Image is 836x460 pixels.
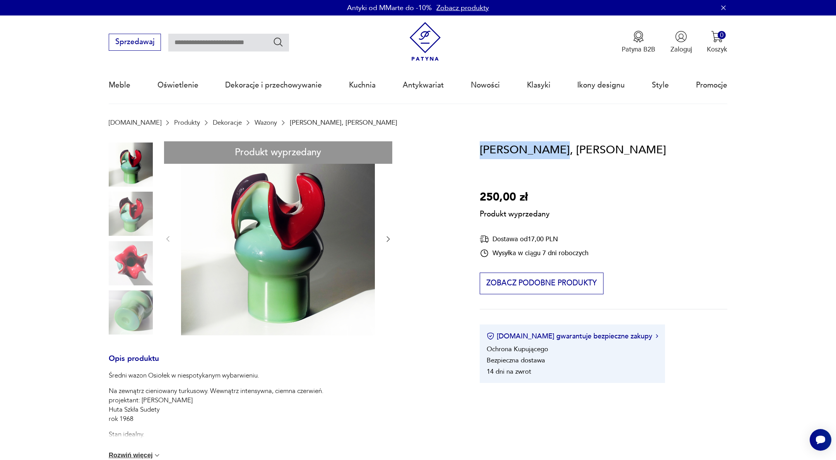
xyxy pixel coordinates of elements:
[480,206,550,220] p: Produkt wyprzedany
[403,67,444,103] a: Antykwariat
[480,189,550,206] p: 250,00 zł
[480,273,603,294] button: Zobacz podobne produkty
[273,36,284,48] button: Szukaj
[406,22,445,61] img: Patyna - sklep z meblami i dekoracjami vintage
[675,31,687,43] img: Ikonka użytkownika
[480,234,588,244] div: Dostawa od 17,00 PLN
[480,141,666,159] h1: [PERSON_NAME], [PERSON_NAME]
[255,119,277,126] a: Wazony
[471,67,500,103] a: Nowości
[109,371,323,380] p: Średni wazon Osiołek w niespotykanym wybarwieniu.
[527,67,550,103] a: Klasyki
[487,367,531,376] li: 14 dni na zwrot
[157,67,198,103] a: Oświetlenie
[109,430,323,439] p: Stan idealny.
[707,45,727,54] p: Koszyk
[347,3,432,13] p: Antyki od MMarte do -10%
[810,429,831,451] iframe: Smartsupp widget button
[670,31,692,54] button: Zaloguj
[487,345,548,354] li: Ochrona Kupującego
[436,3,489,13] a: Zobacz produkty
[711,31,723,43] img: Ikona koszyka
[109,451,161,459] button: Rozwiń więcej
[109,34,161,51] button: Sprzedawaj
[213,119,242,126] a: Dekoracje
[487,331,658,341] button: [DOMAIN_NAME] gwarantuje bezpieczne zakupy
[696,67,727,103] a: Promocje
[656,334,658,338] img: Ikona strzałki w prawo
[349,67,376,103] a: Kuchnia
[622,45,655,54] p: Patyna B2B
[633,31,645,43] img: Ikona medalu
[109,39,161,46] a: Sprzedawaj
[707,31,727,54] button: 0Koszyk
[670,45,692,54] p: Zaloguj
[153,451,161,459] img: chevron down
[290,119,397,126] p: [PERSON_NAME], [PERSON_NAME]
[225,67,322,103] a: Dekoracje i przechowywanie
[622,31,655,54] button: Patyna B2B
[174,119,200,126] a: Produkty
[577,67,625,103] a: Ikony designu
[487,332,494,340] img: Ikona certyfikatu
[622,31,655,54] a: Ikona medaluPatyna B2B
[109,67,130,103] a: Meble
[487,356,545,365] li: Bezpieczna dostawa
[718,31,726,39] div: 0
[480,234,489,244] img: Ikona dostawy
[480,249,588,258] div: Wysyłka w ciągu 7 dni roboczych
[109,386,323,424] p: Na zewnątrz cieniowany turkusowy. Wewnątrz intensywna, ciemna czerwień. projektant: [PERSON_NAME]...
[652,67,669,103] a: Style
[109,356,458,371] h3: Opis produktu
[109,119,161,126] a: [DOMAIN_NAME]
